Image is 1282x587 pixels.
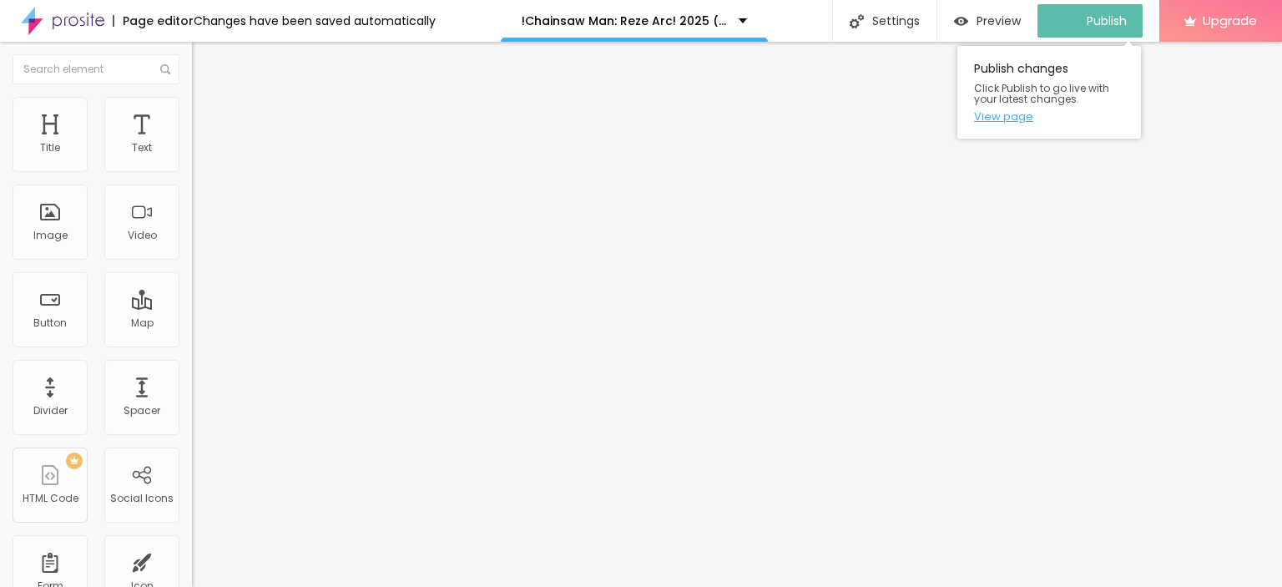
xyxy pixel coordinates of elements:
[33,317,67,329] div: Button
[192,42,1282,587] iframe: Editor
[850,14,864,28] img: Icone
[1087,14,1127,28] span: Publish
[33,230,68,241] div: Image
[40,142,60,154] div: Title
[132,142,152,154] div: Text
[128,230,157,241] div: Video
[974,111,1124,122] a: View page
[23,493,78,504] div: HTML Code
[954,14,968,28] img: view-1.svg
[110,493,174,504] div: Social Icons
[194,15,436,27] div: Changes have been saved automatically
[974,83,1124,104] span: Click Publish to go live with your latest changes.
[160,64,170,74] img: Icone
[113,15,194,27] div: Page editor
[957,46,1141,139] div: Publish changes
[33,405,68,417] div: Divider
[937,4,1037,38] button: Preview
[1203,13,1257,28] span: Upgrade
[522,15,726,27] p: !Chainsaw Man: Reze Arc! 2025 (FullMovie) Download Mp4moviez 1080p, 720p, 480p & HD English/Hindi
[131,317,154,329] div: Map
[977,14,1021,28] span: Preview
[1037,4,1143,38] button: Publish
[124,405,160,417] div: Spacer
[13,54,179,84] input: Search element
